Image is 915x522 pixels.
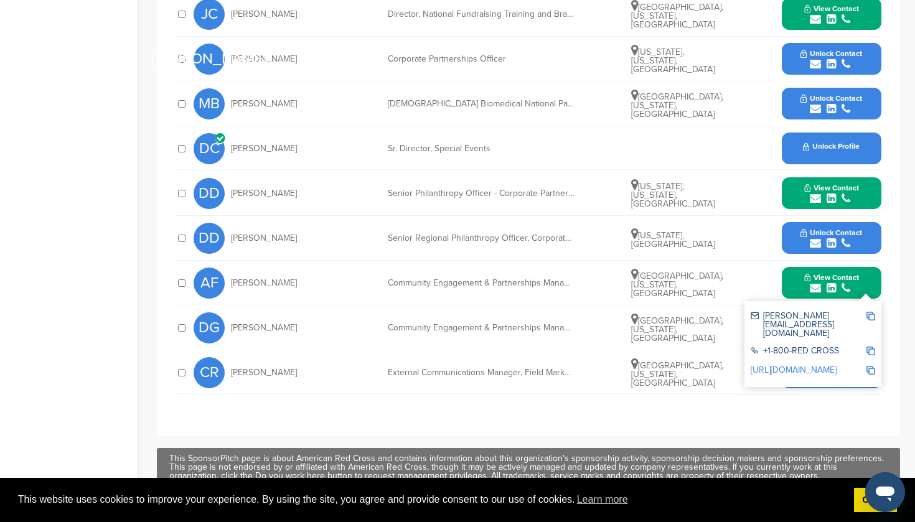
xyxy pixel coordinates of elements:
span: [PERSON_NAME] [231,324,297,332]
div: External Communications Manager, Field Marketing [388,368,575,377]
span: View Contact [804,184,859,192]
span: [PERSON_NAME] [194,44,225,75]
span: Unlock Contact [800,94,862,103]
span: Unlock Contact [800,49,862,58]
div: This SponsorPitch page is about American Red Cross and contains information about this organizati... [169,454,888,480]
div: Corporate Partnerships Officer [388,55,575,63]
div: Community Engagement & Partnerships Manager [388,324,575,332]
button: View Contact [789,264,874,302]
span: MB [194,88,225,119]
span: [PERSON_NAME] [231,279,297,287]
a: dismiss cookie message [854,488,897,513]
span: [PERSON_NAME] [231,10,297,19]
a: [URL][DOMAIN_NAME] [751,365,837,375]
button: Unlock Contact [786,85,877,123]
span: [US_STATE], [US_STATE], [GEOGRAPHIC_DATA] [631,181,715,209]
span: [US_STATE], [US_STATE], [GEOGRAPHIC_DATA] [631,47,715,75]
div: Senior Philanthropy Officer - Corporate Partnerships [388,189,575,198]
span: View Contact [804,273,859,282]
span: DC [194,133,225,164]
span: [GEOGRAPHIC_DATA], [US_STATE], [GEOGRAPHIC_DATA] [631,315,723,343]
img: Copy [866,347,875,355]
span: [GEOGRAPHIC_DATA], [US_STATE], [GEOGRAPHIC_DATA] [631,91,723,119]
span: [GEOGRAPHIC_DATA], [US_STATE], [GEOGRAPHIC_DATA] [631,271,723,299]
a: learn more about cookies [575,490,630,509]
span: [PERSON_NAME] [231,189,297,198]
span: DG [194,312,225,343]
img: Copy [866,312,875,320]
div: [DEMOGRAPHIC_DATA] Biomedical National Partnership Manager [388,100,575,108]
span: CR [194,357,225,388]
div: [PERSON_NAME][EMAIL_ADDRESS][DOMAIN_NAME] [751,312,866,338]
button: Unlock Contact [786,40,877,78]
div: Director, National Fundraising Training and Brand Resources [388,10,575,19]
div: Senior Regional Philanthropy Officer, Corporate Partnerships [388,234,575,243]
span: This website uses cookies to improve your experience. By using the site, you agree and provide co... [18,490,844,509]
span: [GEOGRAPHIC_DATA], [US_STATE], [GEOGRAPHIC_DATA] [631,2,723,30]
span: View Contact [804,4,859,13]
iframe: Button to launch messaging window [865,472,905,512]
span: AF [194,268,225,299]
span: [US_STATE], [GEOGRAPHIC_DATA] [631,230,715,249]
span: [PERSON_NAME] [231,100,297,108]
span: Unlock Profile [803,142,860,151]
span: [PERSON_NAME] [231,144,297,153]
span: [PERSON_NAME] [231,368,297,377]
div: Community Engagement & Partnerships Manager [388,279,575,287]
button: View Contact [789,175,874,212]
span: [PERSON_NAME] [231,234,297,243]
span: Unlock Contact [800,228,862,237]
button: Unlock Contact [786,220,877,257]
img: Copy [866,366,875,375]
a: DC [PERSON_NAME] Sr. Director, Special Events Unlock Profile [194,126,881,170]
span: [GEOGRAPHIC_DATA], [US_STATE], [GEOGRAPHIC_DATA] [631,360,723,388]
div: Sr. Director, Special Events [388,144,575,153]
div: +1-800-RED CROSS [751,347,866,357]
span: DD [194,223,225,254]
span: DD [194,178,225,209]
